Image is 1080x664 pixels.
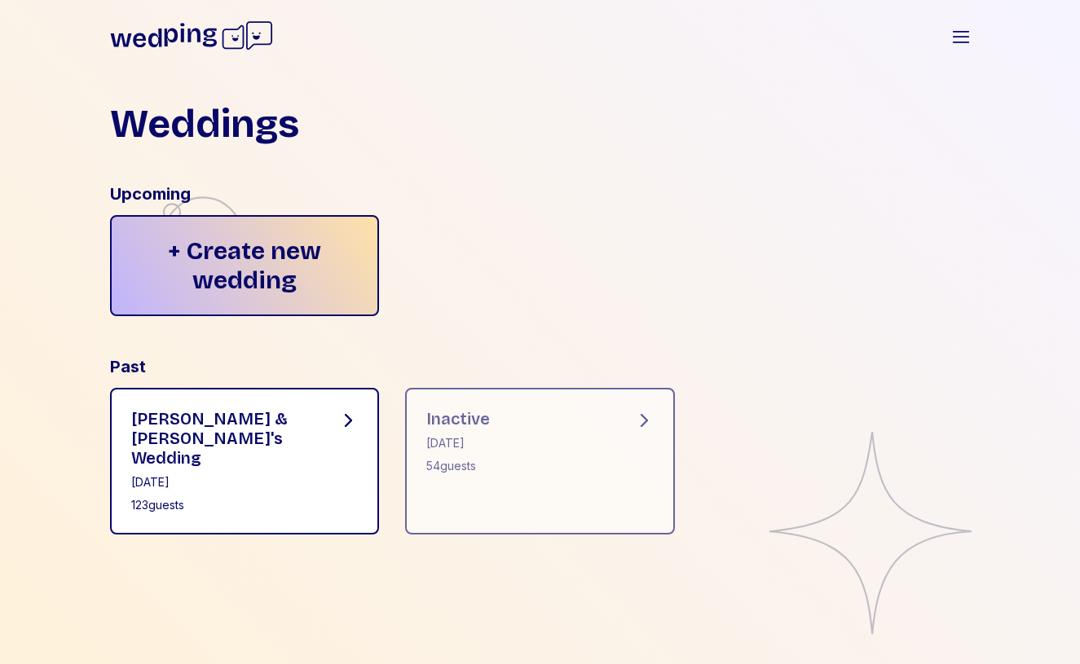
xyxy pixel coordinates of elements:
div: + Create new wedding [110,215,380,316]
div: [PERSON_NAME] & [PERSON_NAME]'s Wedding [131,409,313,468]
h1: Weddings [110,104,299,143]
div: [DATE] [426,435,490,451]
div: Upcoming [110,182,971,205]
div: Past [110,355,971,378]
div: 123 guests [131,497,313,513]
div: [DATE] [131,474,313,490]
div: 54 guests [426,458,490,474]
div: Inactive [426,409,490,429]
